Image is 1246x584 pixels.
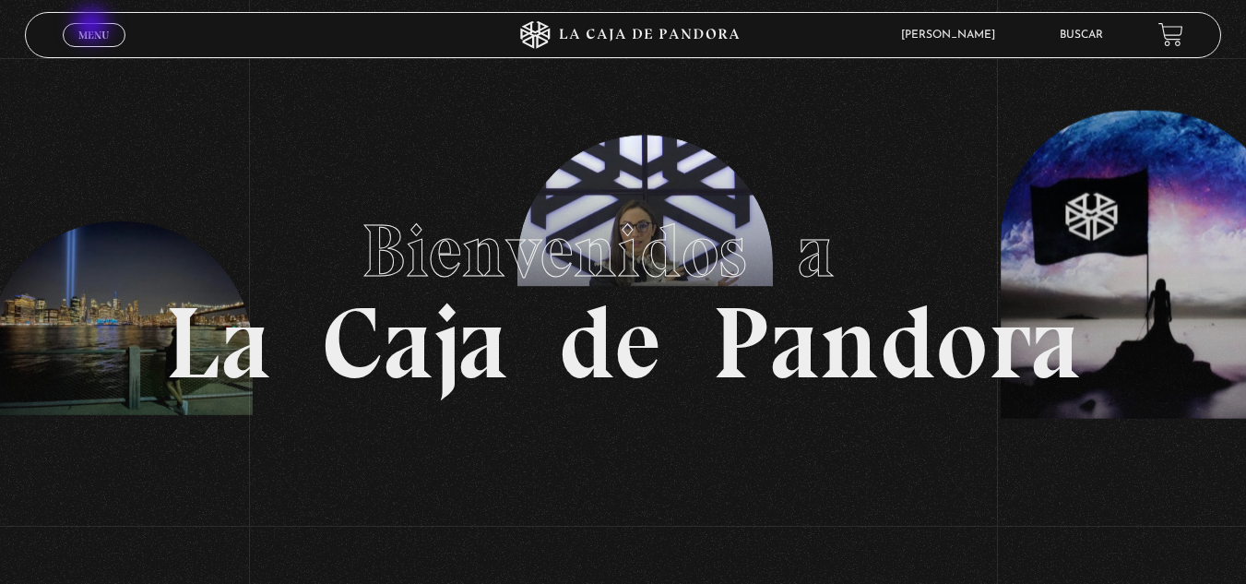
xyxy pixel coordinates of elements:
span: Menu [78,30,109,41]
span: Cerrar [72,44,115,57]
span: Bienvenidos a [362,207,885,295]
h1: La Caja de Pandora [165,191,1081,394]
a: Buscar [1060,30,1103,41]
span: [PERSON_NAME] [892,30,1014,41]
a: View your shopping cart [1158,22,1183,47]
